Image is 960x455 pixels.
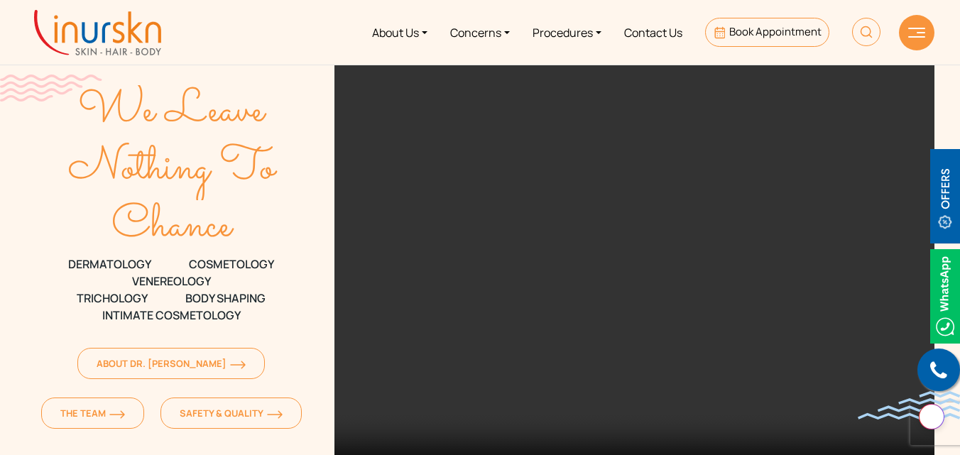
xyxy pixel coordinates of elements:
[852,18,880,46] img: HeaderSearch
[60,407,125,420] span: The Team
[613,6,694,59] a: Contact Us
[68,134,278,204] text: Nothing To
[930,287,960,302] a: Whatsappicon
[729,24,822,39] span: Book Appointment
[705,18,829,47] a: Book Appointment
[930,149,960,243] img: offerBt
[189,256,274,273] span: COSMETOLOGY
[267,410,283,419] img: orange-arrow
[439,6,521,59] a: Concerns
[180,407,283,420] span: Safety & Quality
[858,391,960,420] img: bluewave
[77,290,148,307] span: TRICHOLOGY
[97,357,246,370] span: About Dr. [PERSON_NAME]
[34,10,161,55] img: inurskn-logo
[230,361,246,369] img: orange-arrow
[111,192,234,261] text: Chance
[109,410,125,419] img: orange-arrow
[41,398,144,429] a: The Teamorange-arrow
[78,77,267,146] text: We Leave
[102,307,241,324] span: Intimate Cosmetology
[132,273,211,290] span: VENEREOLOGY
[361,6,439,59] a: About Us
[160,398,302,429] a: Safety & Qualityorange-arrow
[185,290,266,307] span: Body Shaping
[930,249,960,344] img: Whatsappicon
[521,6,613,59] a: Procedures
[77,348,265,379] a: About Dr. [PERSON_NAME]orange-arrow
[68,256,151,273] span: DERMATOLOGY
[908,28,925,38] img: hamLine.svg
